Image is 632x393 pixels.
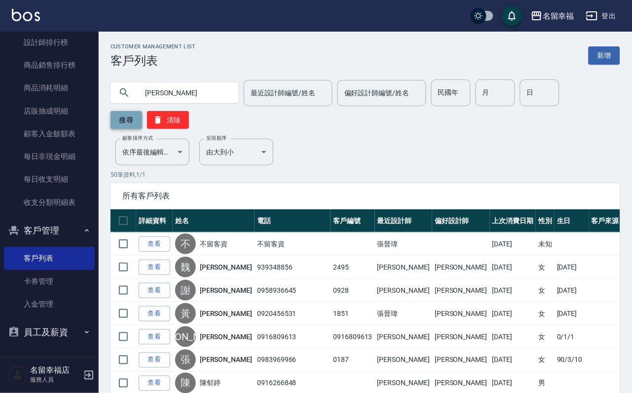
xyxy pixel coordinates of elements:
td: 2495 [331,256,375,279]
td: 0958936645 [255,279,331,302]
th: 偏好設計師 [432,209,489,233]
a: 設計師排行榜 [4,31,95,54]
td: [PERSON_NAME] [432,279,489,302]
a: 客戶列表 [4,247,95,270]
a: [PERSON_NAME] [200,285,252,295]
div: 黃 [175,303,196,324]
th: 最近設計師 [375,209,432,233]
td: 90/3/10 [555,349,589,372]
th: 上次消費日期 [490,209,536,233]
a: 卡券管理 [4,270,95,293]
button: 清除 [147,111,189,129]
td: 0/1/1 [555,325,589,349]
td: [PERSON_NAME] [432,302,489,325]
td: 0920456531 [255,302,331,325]
a: 陳郁婷 [200,378,221,388]
button: save [502,6,522,26]
td: [DATE] [555,256,589,279]
td: [PERSON_NAME] [432,256,489,279]
td: [PERSON_NAME] [375,256,432,279]
td: [PERSON_NAME] [375,325,432,349]
td: 女 [536,279,555,302]
span: 所有客戶列表 [122,191,608,201]
td: [DATE] [555,302,589,325]
td: [DATE] [490,325,536,349]
a: 查看 [139,283,170,298]
h5: 名留幸福店 [30,366,80,376]
a: 查看 [139,353,170,368]
div: 依序最後編輯時間 [115,139,189,165]
button: 登出 [582,7,620,25]
div: 名留幸福 [543,10,574,22]
a: 每日非現金明細 [4,145,95,168]
a: [PERSON_NAME] [200,262,252,272]
th: 性別 [536,209,555,233]
td: [PERSON_NAME] [432,325,489,349]
a: 入金管理 [4,293,95,315]
td: [DATE] [490,349,536,372]
a: 查看 [139,236,170,252]
div: 張 [175,350,196,370]
td: 女 [536,349,555,372]
td: [DATE] [490,279,536,302]
td: 0916809613 [255,325,331,349]
h2: Customer Management List [111,43,196,50]
a: 不留客資 [200,239,227,249]
td: 0983969966 [255,349,331,372]
td: 0928 [331,279,375,302]
a: [PERSON_NAME] [200,355,252,365]
td: [PERSON_NAME] [375,349,432,372]
div: 不 [175,234,196,254]
div: 由大到小 [199,139,273,165]
a: 每日收支明細 [4,168,95,191]
td: 0916809613 [331,325,375,349]
td: 1851 [331,302,375,325]
td: [DATE] [490,302,536,325]
button: 員工及薪資 [4,319,95,345]
td: 0187 [331,349,375,372]
td: 不留客資 [255,233,331,256]
th: 生日 [555,209,589,233]
img: Person [8,365,28,385]
input: 搜尋關鍵字 [138,79,231,106]
th: 詳細資料 [136,209,173,233]
a: 查看 [139,260,170,275]
div: 魏 [175,257,196,277]
div: 謝 [175,280,196,301]
label: 顧客排序方式 [122,134,153,142]
th: 姓名 [173,209,255,233]
button: 名留幸福 [527,6,578,26]
a: 顧客入金餘額表 [4,122,95,145]
td: 女 [536,256,555,279]
a: 商品消耗明細 [4,77,95,99]
td: 女 [536,325,555,349]
a: 查看 [139,306,170,321]
th: 電話 [255,209,331,233]
p: 50 筆資料, 1 / 1 [111,170,620,179]
div: [PERSON_NAME] [175,326,196,347]
td: [DATE] [490,233,536,256]
th: 客戶來源 [589,209,622,233]
td: 張晉瑋 [375,302,432,325]
a: 查看 [139,329,170,345]
img: Logo [12,9,40,21]
p: 服務人員 [30,376,80,385]
button: 搜尋 [111,111,142,129]
a: 店販抽成明細 [4,100,95,122]
td: 939348856 [255,256,331,279]
td: 女 [536,302,555,325]
a: [PERSON_NAME] [200,309,252,318]
a: 收支分類明細表 [4,191,95,214]
td: [DATE] [490,256,536,279]
td: 張晉瑋 [375,233,432,256]
a: 商品銷售排行榜 [4,54,95,77]
a: 查看 [139,376,170,391]
td: 未知 [536,233,555,256]
button: 客戶管理 [4,218,95,243]
td: [DATE] [555,279,589,302]
a: [PERSON_NAME] [200,332,252,342]
label: 呈現順序 [206,134,227,142]
td: [PERSON_NAME] [375,279,432,302]
td: [PERSON_NAME] [432,349,489,372]
a: 新增 [589,46,620,65]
